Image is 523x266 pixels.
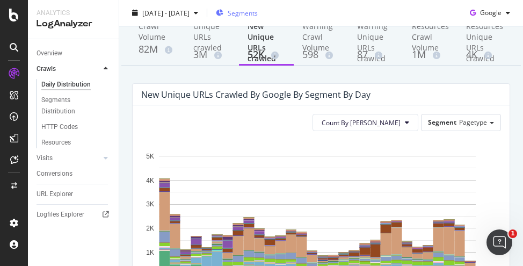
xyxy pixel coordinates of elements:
[466,4,514,21] button: Google
[41,95,101,117] div: Segments Distribution
[486,229,512,255] iframe: Intercom live chat
[466,21,504,48] div: Resources Unique URLs crawled
[302,21,340,48] div: Warning Crawl Volume
[41,79,111,90] a: Daily Distribution
[193,48,231,62] div: 3M
[37,189,111,200] a: URL Explorer
[228,8,258,17] span: Segments
[41,137,111,148] a: Resources
[37,209,84,220] div: Logfiles Explorer
[41,79,91,90] div: Daily Distribution
[428,118,456,127] span: Segment
[37,189,73,200] div: URL Explorer
[37,48,62,59] div: Overview
[37,9,110,18] div: Analytics
[146,153,154,160] text: 5K
[248,48,285,62] div: 52K
[128,4,202,21] button: [DATE] - [DATE]
[412,48,449,62] div: 1M
[146,249,154,256] text: 1K
[37,18,110,30] div: LogAnalyzer
[146,201,154,209] text: 3K
[509,229,517,238] span: 1
[37,209,111,220] a: Logfiles Explorer
[146,177,154,184] text: 4K
[41,137,71,148] div: Resources
[37,48,111,59] a: Overview
[141,89,371,100] div: New Unique URLs crawled by google by Segment by Day
[139,21,176,42] div: Crawl Volume
[37,63,100,75] a: Crawls
[37,153,53,164] div: Visits
[139,42,176,56] div: 82M
[357,21,395,48] div: Warning Unique URLs crawled
[466,48,504,62] div: 4K
[37,153,100,164] a: Visits
[41,121,111,133] a: HTTP Codes
[37,168,72,179] div: Conversions
[412,21,449,48] div: Resources Crawl Volume
[37,168,111,179] a: Conversions
[248,21,285,48] div: New Unique URLs crawled
[480,8,502,17] span: Google
[313,114,418,131] button: Count By [PERSON_NAME]
[37,63,56,75] div: Crawls
[302,48,340,62] div: 598
[193,21,231,48] div: Unique URLs crawled
[142,8,190,17] span: [DATE] - [DATE]
[212,4,262,21] button: Segments
[41,95,111,117] a: Segments Distribution
[322,118,401,127] span: Count By Day
[41,121,78,133] div: HTTP Codes
[459,118,487,127] span: Pagetype
[146,225,154,232] text: 2K
[357,48,395,62] div: 87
